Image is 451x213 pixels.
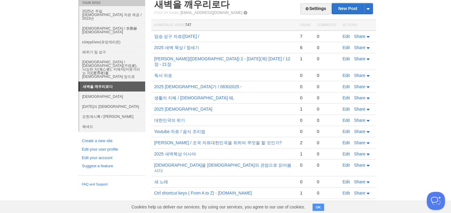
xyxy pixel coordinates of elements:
[317,179,336,185] div: 0
[343,34,350,39] a: Edit
[317,118,336,123] div: 0
[185,23,191,27] span: 747
[317,95,336,101] div: 0
[354,129,365,134] span: Share
[317,73,336,78] div: 0
[354,45,365,50] span: Share
[427,192,445,210] iframe: Help Scout Beacon - Open
[300,151,311,157] div: 1
[154,191,252,195] a: Ctrl shortcut keys ( From A to Z) - [DOMAIN_NAME]
[343,95,350,100] a: Edit
[79,47,145,57] a: 레위기 및 성구
[154,163,291,173] a: [DEMOGRAPHIC_DATA]을 [DEMOGRAPHIC_DATA]의 관점으로 읽어봅시다
[154,151,196,156] a: 2025 새벽묵상 이사야
[354,34,365,39] span: Share
[343,151,350,156] a: Edit
[343,191,350,195] a: Edit
[300,118,311,123] div: 0
[317,129,336,134] div: 0
[300,140,311,145] div: 2
[300,3,330,15] a: Settings
[343,84,350,89] a: Edit
[343,45,350,50] a: Edit
[82,182,142,187] a: FAQ and Support
[354,118,365,123] span: Share
[79,37,145,47] a: εὐαγγέλιον(유앙게리온)
[180,11,242,15] a: [EMAIL_ADDRESS][DOMAIN_NAME]
[343,179,350,184] a: Edit
[79,121,145,131] a: 헤세드
[79,57,145,82] a: [DEMOGRAPHIC_DATA] / [DEMOGRAPHIC_DATA](不信者), 낙심한 자(落心者), 지체자(머뭇거리는 자)(遲滯者)를 [DEMOGRAPHIC_DATA] 앞으로
[300,95,311,101] div: 0
[343,107,350,111] a: Edit
[154,179,168,184] a: 새 노래
[317,190,336,196] div: 0
[79,23,145,37] a: [DEMOGRAPHIC_DATA] / 李勝赫[DEMOGRAPHIC_DATA]
[317,45,336,50] div: 0
[154,107,213,111] a: 2025 [DEMOGRAPHIC_DATA]
[343,118,350,123] a: Edit
[154,84,242,89] a: 2025 [DEMOGRAPHIC_DATA]가 / 08302025 -
[79,111,145,121] a: 요한계시록 / [PERSON_NAME]
[82,138,142,144] a: Create a new site
[300,84,311,89] div: 0
[343,140,350,145] a: Edit
[317,140,336,145] div: 0
[354,151,365,156] span: Share
[125,201,311,213] span: Cookies help us deliver our services. By using our services, you agree to our use of cookies.
[154,95,234,100] a: 생활의 지혜 / [DEMOGRAPHIC_DATA] 때,
[354,84,365,89] span: Share
[154,34,199,39] a: 암송 성구 자료([DATE] /
[151,20,297,31] th: Homepage Views
[317,84,336,89] div: 0
[313,204,324,211] button: OK
[82,163,142,169] a: Suggest a feature
[154,129,205,134] a: Youtube 자료 / 음식 조리법
[300,56,311,62] div: 1
[317,56,336,62] div: 0
[343,73,350,78] a: Edit
[300,45,311,50] div: 6
[79,6,145,23] a: 2025년 주일 [DEMOGRAPHIC_DATA] 자료 제공 / 2023년
[332,3,372,14] a: New Post
[300,190,311,196] div: 1
[154,73,173,78] a: 독서 자료
[154,140,282,145] a: [PERSON_NAME] / 조국 자유대한민국을 위하여 무엇을 할 것인가?
[343,129,350,134] a: Edit
[354,73,365,78] span: Share
[300,106,311,112] div: 1
[79,92,145,102] a: [DEMOGRAPHIC_DATA]
[354,56,365,61] span: Share
[154,11,179,15] span: Post by Email
[354,191,365,195] span: Share
[297,20,314,31] th: Views
[354,140,365,145] span: Share
[300,129,311,134] div: 0
[82,155,142,161] a: Edit your account
[317,162,336,168] div: 0
[79,102,145,111] a: [DATE]의 [DEMOGRAPHIC_DATA]
[317,151,336,157] div: 0
[154,118,185,123] a: 대한민국의 위기
[340,20,376,31] th: Actions
[317,106,336,112] div: 0
[354,107,365,111] span: Share
[354,179,365,184] span: Share
[80,82,145,92] a: 새벽을 깨우리로다
[314,20,339,31] th: Comments
[317,34,336,39] div: 0
[300,162,311,168] div: 0
[300,73,311,78] div: 0
[300,179,311,185] div: 0
[154,45,200,50] a: 2025 새벽 묵상 / 창세기
[354,163,365,168] span: Share
[154,56,290,67] a: [PERSON_NAME]([DEMOGRAPHIC_DATA]) 2 - [DATE](목) [DATE] / 12장 - 21장
[354,95,365,100] span: Share
[82,146,142,153] a: Edit your user profile
[343,163,350,168] a: Edit
[343,56,350,61] a: Edit
[300,34,311,39] div: 7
